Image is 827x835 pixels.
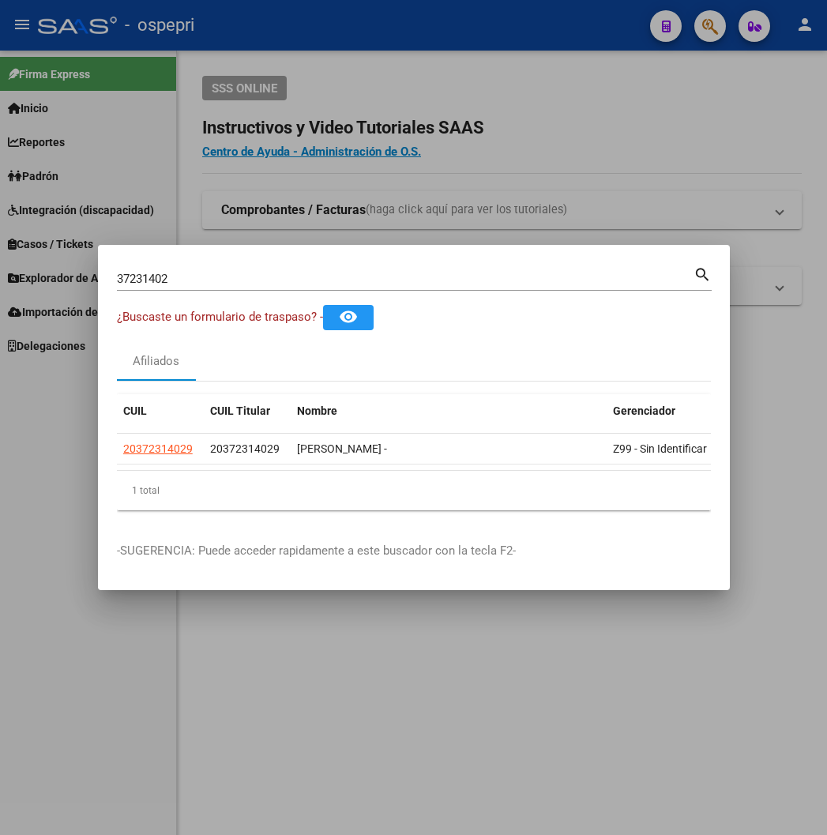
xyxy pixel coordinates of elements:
[117,542,711,560] p: -SUGERENCIA: Puede acceder rapidamente a este buscador con la tecla F2-
[613,404,675,417] span: Gerenciador
[297,404,337,417] span: Nombre
[117,310,323,324] span: ¿Buscaste un formulario de traspaso? -
[291,394,607,428] datatable-header-cell: Nombre
[123,404,147,417] span: CUIL
[607,394,726,428] datatable-header-cell: Gerenciador
[210,442,280,455] span: 20372314029
[123,442,193,455] span: 20372314029
[694,264,712,283] mat-icon: search
[204,394,291,428] datatable-header-cell: CUIL Titular
[133,352,179,370] div: Afiliados
[210,404,270,417] span: CUIL Titular
[613,442,707,455] span: Z99 - Sin Identificar
[297,440,600,458] div: [PERSON_NAME] -
[117,394,204,428] datatable-header-cell: CUIL
[117,471,711,510] div: 1 total
[339,307,358,326] mat-icon: remove_red_eye
[773,781,811,819] iframe: Intercom live chat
